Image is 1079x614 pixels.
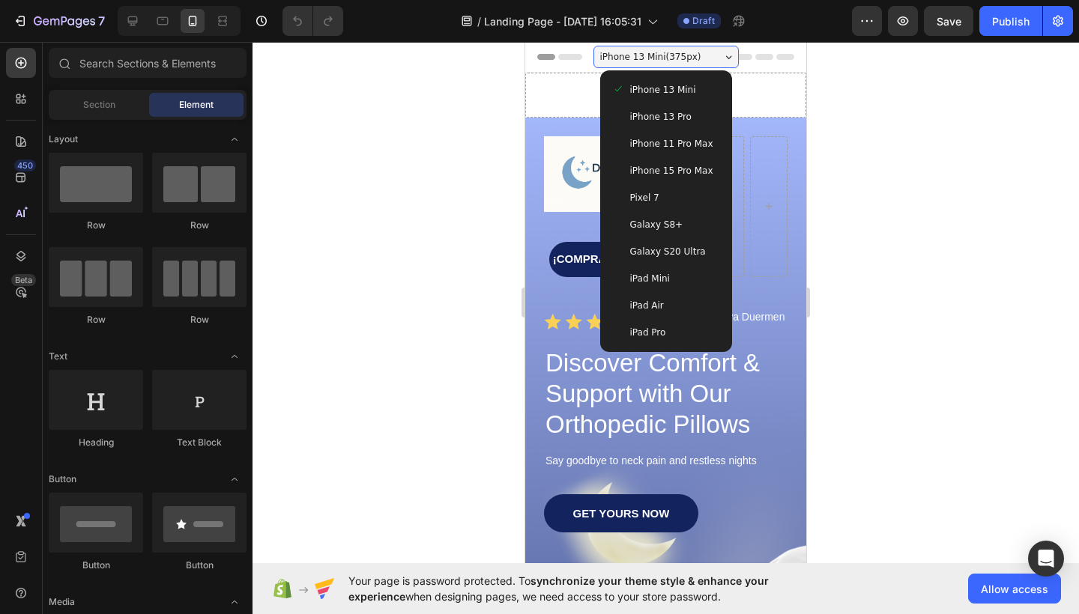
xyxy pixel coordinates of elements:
span: Media [49,595,75,609]
span: synchronize your theme style & enhance your experience [348,574,769,603]
p: 7 [98,12,105,30]
button: Save [924,6,973,36]
input: Search Sections & Elements [49,48,247,78]
span: Section [83,98,115,112]
div: 450 [14,159,36,171]
span: Text [49,350,67,363]
div: Open Intercom Messenger [1028,541,1064,577]
div: Button [49,559,143,572]
span: Landing Page - [DATE] 16:05:31 [484,13,641,29]
span: Toggle open [223,590,247,614]
span: Element [179,98,214,112]
div: Text Block [152,436,247,449]
span: Your page is password protected. To when designing pages, we need access to your store password. [348,573,827,604]
span: Toggle open [223,344,247,368]
span: Allow access [981,581,1048,597]
div: Beta [11,274,36,286]
button: 7 [6,6,112,36]
button: Allow access [968,574,1061,604]
span: Toggle open [223,127,247,151]
span: Toggle open [223,467,247,491]
span: Layout [49,133,78,146]
span: / [477,13,481,29]
span: Button [49,472,76,486]
div: Publish [992,13,1030,29]
div: Row [49,219,143,232]
div: Row [152,313,247,326]
div: Undo/Redo [282,6,343,36]
div: Row [152,219,247,232]
div: Row [49,313,143,326]
button: Publish [979,6,1042,36]
iframe: Design area [525,42,806,563]
div: Button [152,559,247,572]
div: Heading [49,436,143,449]
span: Save [937,15,961,28]
span: Draft [692,14,715,28]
